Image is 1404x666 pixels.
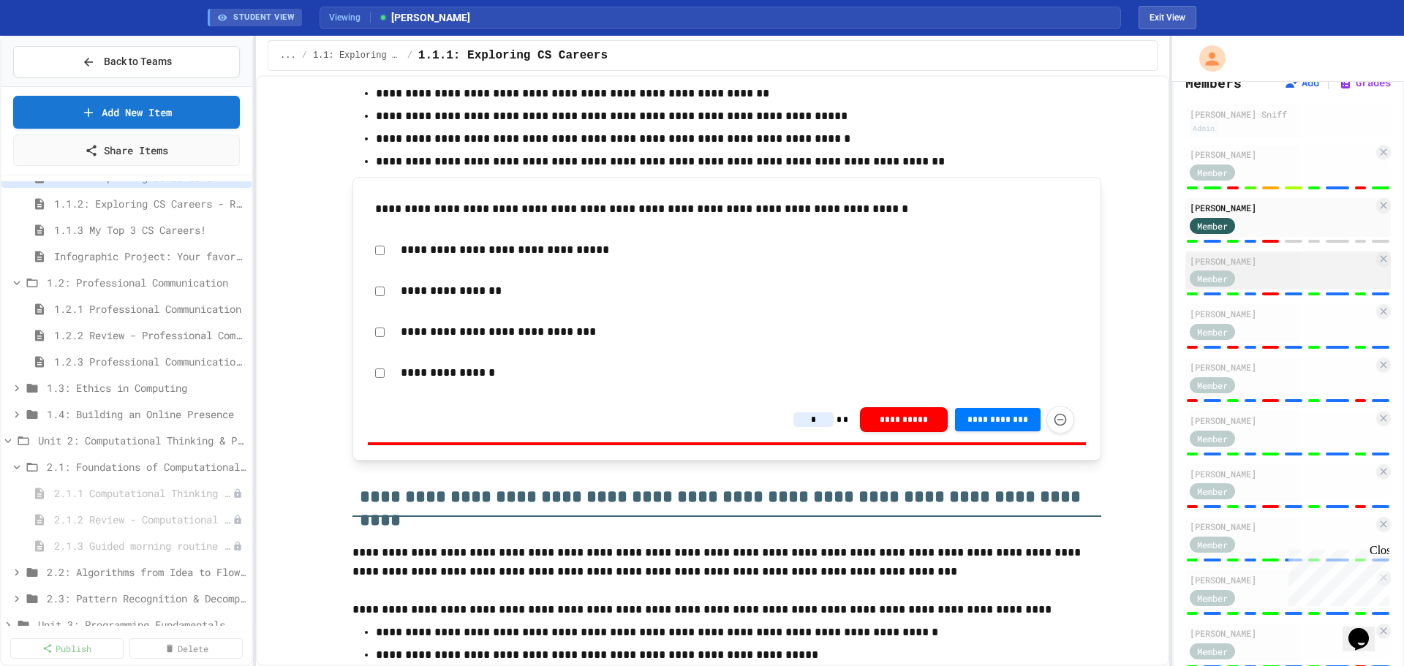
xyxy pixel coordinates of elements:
span: Back to Teams [104,54,172,69]
div: [PERSON_NAME] [1190,627,1373,640]
span: 2.3: Pattern Recognition & Decomposition [47,591,246,606]
iframe: chat widget [1283,544,1389,606]
a: Add New Item [13,96,240,129]
span: Member [1197,432,1228,445]
span: Unit 2: Computational Thinking & Problem-Solving [38,433,246,448]
span: 1.2: Professional Communication [47,275,246,290]
div: My Account [1184,42,1229,75]
button: Back to Teams [13,46,240,77]
h2: Members [1185,72,1242,93]
span: 2.1.2 Review - Computational Thinking and Problem Solving [54,512,233,527]
div: Admin [1190,122,1218,135]
div: [PERSON_NAME] Sniff [1190,107,1386,121]
span: 1.1.2: Exploring CS Careers - Review [54,196,246,211]
div: Unpublished [233,515,243,525]
span: 1.2.1 Professional Communication [54,301,246,317]
div: [PERSON_NAME] [1190,307,1373,320]
span: Member [1197,538,1228,551]
span: Infographic Project: Your favorite CS [54,249,246,264]
span: 1.2.3 Professional Communication Challenge [54,354,246,369]
div: [PERSON_NAME] [1190,520,1373,533]
a: Share Items [13,135,240,166]
span: [PERSON_NAME] [378,10,470,26]
span: Member [1197,379,1228,392]
span: 1.1.3 My Top 3 CS Careers! [54,222,246,238]
a: Delete [129,638,243,659]
span: 2.2: Algorithms from Idea to Flowchart [47,564,246,580]
button: Force resubmission of student's answer (Admin only) [1046,406,1074,434]
span: ... [280,50,296,61]
span: / [407,50,412,61]
div: [PERSON_NAME] [1190,573,1373,586]
div: [PERSON_NAME] [1190,254,1373,268]
div: [PERSON_NAME] [1190,148,1373,161]
span: 2.1.1 Computational Thinking and Problem Solving [54,485,233,501]
span: 1.3: Ethics in Computing [47,380,246,396]
span: Member [1197,219,1228,232]
div: [PERSON_NAME] [1190,467,1373,480]
span: Member [1197,591,1228,605]
span: Viewing [329,11,371,24]
span: Member [1197,325,1228,338]
span: Member [1197,166,1228,179]
span: STUDENT VIEW [233,12,295,24]
span: 1.2.2 Review - Professional Communication [54,328,246,343]
button: Exit student view [1139,6,1196,29]
span: Unit 3: Programming Fundamentals [38,617,246,632]
span: 1.1.1: Exploring CS Careers [418,47,608,64]
div: Unpublished [233,488,243,499]
div: Chat with us now!Close [6,6,101,93]
iframe: chat widget [1343,608,1389,651]
div: [PERSON_NAME] [1190,414,1373,427]
span: Member [1197,272,1228,285]
div: [PERSON_NAME] [1190,201,1373,214]
span: 2.1.3 Guided morning routine flowchart [54,538,233,553]
button: Add [1284,75,1319,90]
button: Grades [1338,75,1391,90]
span: 1.4: Building an Online Presence [47,406,246,422]
span: Member [1197,485,1228,498]
span: / [302,50,307,61]
span: 1.1: Exploring CS Careers [313,50,401,61]
span: | [1325,74,1332,91]
a: Publish [10,638,124,659]
span: 2.1: Foundations of Computational Thinking [47,459,246,474]
div: Unpublished [233,541,243,551]
span: Member [1197,645,1228,658]
div: [PERSON_NAME] [1190,360,1373,374]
